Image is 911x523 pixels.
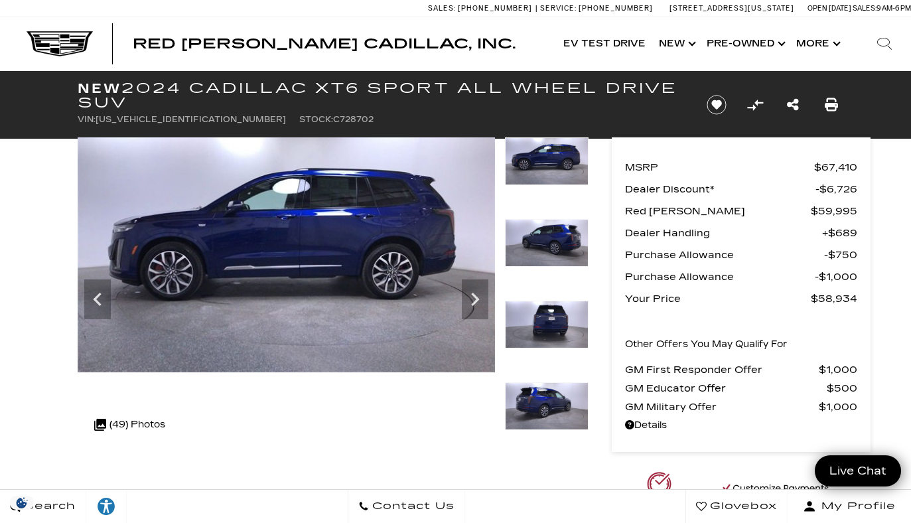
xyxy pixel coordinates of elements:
[625,158,814,177] span: MSRP
[78,81,685,110] h1: 2024 Cadillac XT6 Sport All Wheel Drive SUV
[78,115,96,124] span: VIN:
[505,137,589,185] img: New 2024 Opulent Blue Metallic Cadillac Sport image 5
[824,246,857,264] span: $750
[458,4,532,13] span: [PHONE_NUMBER]
[428,5,535,12] a: Sales: [PHONE_NUMBER]
[819,360,857,379] span: $1,000
[625,379,857,398] a: GM Educator Offer $500
[505,382,589,430] img: New 2024 Opulent Blue Metallic Cadillac Sport image 8
[625,289,857,308] a: Your Price $58,934
[819,398,857,416] span: $1,000
[702,94,731,115] button: Save vehicle
[814,158,857,177] span: $67,410
[625,202,811,220] span: Red [PERSON_NAME]
[505,219,589,267] img: New 2024 Opulent Blue Metallic Cadillac Sport image 6
[790,17,845,70] button: More
[685,490,788,523] a: Glovebox
[579,4,653,13] span: [PHONE_NUMBER]
[823,463,893,479] span: Live Chat
[333,115,374,124] span: C728702
[86,490,127,523] a: Explore your accessibility options
[858,17,911,70] div: Search
[84,279,111,319] div: Previous
[811,289,857,308] span: $58,934
[96,115,286,124] span: [US_VEHICLE_IDENTIFICATION_NUMBER]
[299,115,333,124] span: Stock:
[625,202,857,220] a: Red [PERSON_NAME] $59,995
[625,398,857,416] a: GM Military Offer $1,000
[133,36,516,52] span: Red [PERSON_NAME] Cadillac, Inc.
[625,246,857,264] a: Purchase Allowance $750
[822,224,857,242] span: $689
[827,379,857,398] span: $500
[625,224,857,242] a: Dealer Handling $689
[788,490,911,523] button: Open user profile menu
[625,158,857,177] a: MSRP $67,410
[625,360,819,379] span: GM First Responder Offer
[7,496,37,510] section: Click to Open Cookie Consent Modal
[625,267,815,286] span: Purchase Allowance
[825,96,838,114] a: Print this New 2024 Cadillac XT6 Sport All Wheel Drive SUV
[625,398,819,416] span: GM Military Offer
[557,17,652,70] a: EV Test Drive
[505,301,589,348] img: New 2024 Opulent Blue Metallic Cadillac Sport image 7
[21,497,76,516] span: Search
[625,335,788,354] p: Other Offers You May Qualify For
[876,4,911,13] span: 9 AM-6 PM
[625,267,857,286] a: Purchase Allowance $1,000
[807,4,851,13] span: Open [DATE]
[88,409,172,441] div: (49) Photos
[669,4,794,13] a: [STREET_ADDRESS][US_STATE]
[535,5,656,12] a: Service: [PHONE_NUMBER]
[86,496,126,516] div: Explore your accessibility options
[700,17,790,70] a: Pre-Owned
[707,497,777,516] span: Glovebox
[652,17,700,70] a: New
[853,4,876,13] span: Sales:
[625,246,824,264] span: Purchase Allowance
[348,490,465,523] a: Contact Us
[462,279,488,319] div: Next
[625,224,822,242] span: Dealer Handling
[815,455,901,486] a: Live Chat
[625,289,811,308] span: Your Price
[78,137,495,372] img: New 2024 Opulent Blue Metallic Cadillac Sport image 5
[787,96,799,114] a: Share this New 2024 Cadillac XT6 Sport All Wheel Drive SUV
[816,497,896,516] span: My Profile
[428,4,456,13] span: Sales:
[815,267,857,286] span: $1,000
[745,95,765,115] button: Compare Vehicle
[7,496,37,510] img: Opt-Out Icon
[815,180,857,198] span: $6,726
[625,360,857,379] a: GM First Responder Offer $1,000
[625,416,857,435] a: Details
[78,80,121,96] strong: New
[27,31,93,56] img: Cadillac Dark Logo with Cadillac White Text
[133,37,516,50] a: Red [PERSON_NAME] Cadillac, Inc.
[625,180,815,198] span: Dealer Discount*
[369,497,455,516] span: Contact Us
[625,180,857,198] a: Dealer Discount* $6,726
[811,202,857,220] span: $59,995
[625,379,827,398] span: GM Educator Offer
[540,4,577,13] span: Service:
